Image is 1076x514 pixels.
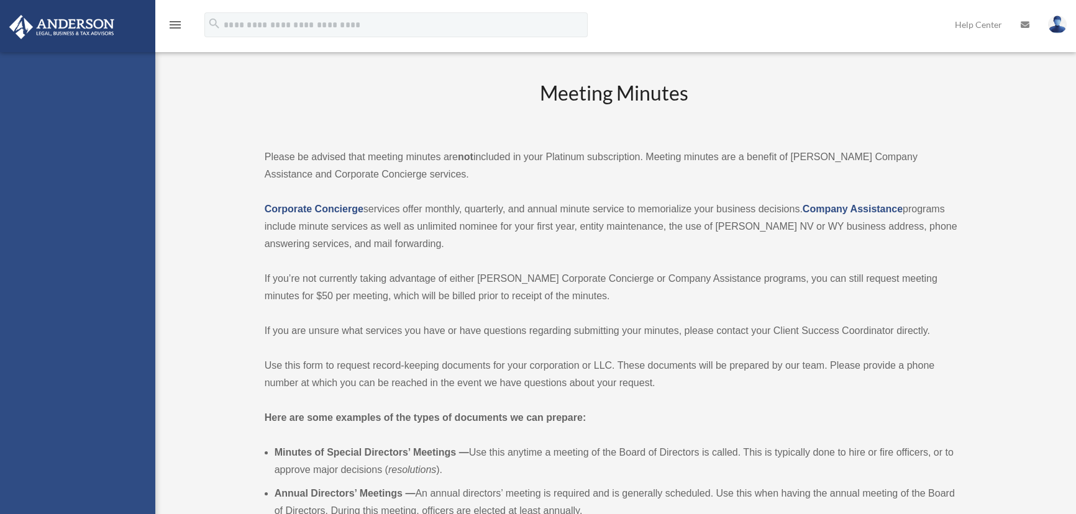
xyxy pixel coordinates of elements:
p: services offer monthly, quarterly, and annual minute service to memorialize your business decisio... [265,201,964,253]
i: menu [168,17,183,32]
strong: Here are some examples of the types of documents we can prepare: [265,412,586,423]
b: Minutes of Special Directors’ Meetings — [275,447,469,458]
li: Use this anytime a meeting of the Board of Directors is called. This is typically done to hire or... [275,444,964,479]
a: menu [168,22,183,32]
h2: Meeting Minutes [265,79,964,131]
i: search [207,17,221,30]
a: Company Assistance [803,204,903,214]
p: If you are unsure what services you have or have questions regarding submitting your minutes, ple... [265,322,964,340]
em: resolutions [388,464,436,475]
img: Anderson Advisors Platinum Portal [6,15,118,39]
p: If you’re not currently taking advantage of either [PERSON_NAME] Corporate Concierge or Company A... [265,270,964,305]
p: Please be advised that meeting minutes are included in your Platinum subscription. Meeting minute... [265,148,964,183]
strong: not [458,151,473,162]
b: Annual Directors’ Meetings — [275,488,416,498]
a: Corporate Concierge [265,204,363,214]
img: User Pic [1048,16,1067,34]
p: Use this form to request record-keeping documents for your corporation or LLC. These documents wi... [265,357,964,392]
